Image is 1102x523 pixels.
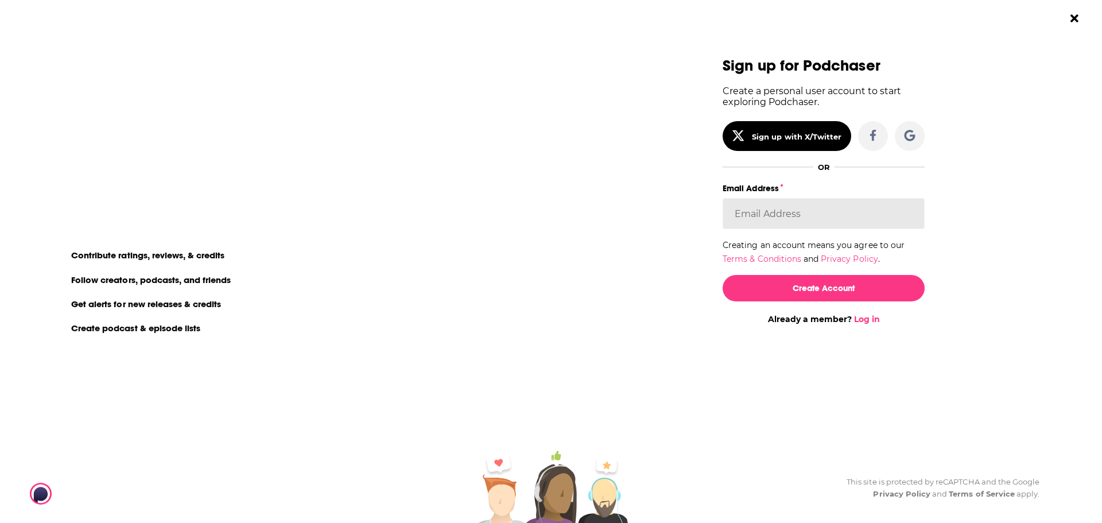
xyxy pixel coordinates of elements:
img: Podchaser - Follow, Share and Rate Podcasts [30,483,140,505]
a: Privacy Policy [821,254,878,264]
div: Already a member? [723,314,925,324]
a: Terms & Conditions [723,254,801,264]
a: Podchaser - Follow, Share and Rate Podcasts [30,483,131,505]
li: Create podcast & episode lists [64,320,208,335]
div: OR [818,162,830,172]
a: Terms of Service [949,489,1015,498]
label: Email Address [723,181,925,196]
button: Close Button [1064,7,1085,29]
a: Privacy Policy [873,489,930,498]
div: Sign up with X/Twitter [752,132,841,141]
div: Creating an account means you agree to our and . [723,238,925,266]
li: On Podchaser you can: [64,227,294,238]
li: Contribute ratings, reviews, & credits [64,247,233,262]
button: Sign up with X/Twitter [723,121,851,151]
a: Log in [64,60,100,76]
li: Follow creators, podcasts, and friends [64,272,239,287]
button: Create Account [723,275,925,301]
h3: Sign up for Podchaser [723,57,925,74]
input: Email Address [723,198,925,229]
a: Log in [854,314,880,324]
div: This site is protected by reCAPTCHA and the Google and apply. [837,476,1039,500]
li: Get alerts for new releases & credits [64,296,229,311]
p: Create a personal user account to start exploring Podchaser. [723,86,925,107]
